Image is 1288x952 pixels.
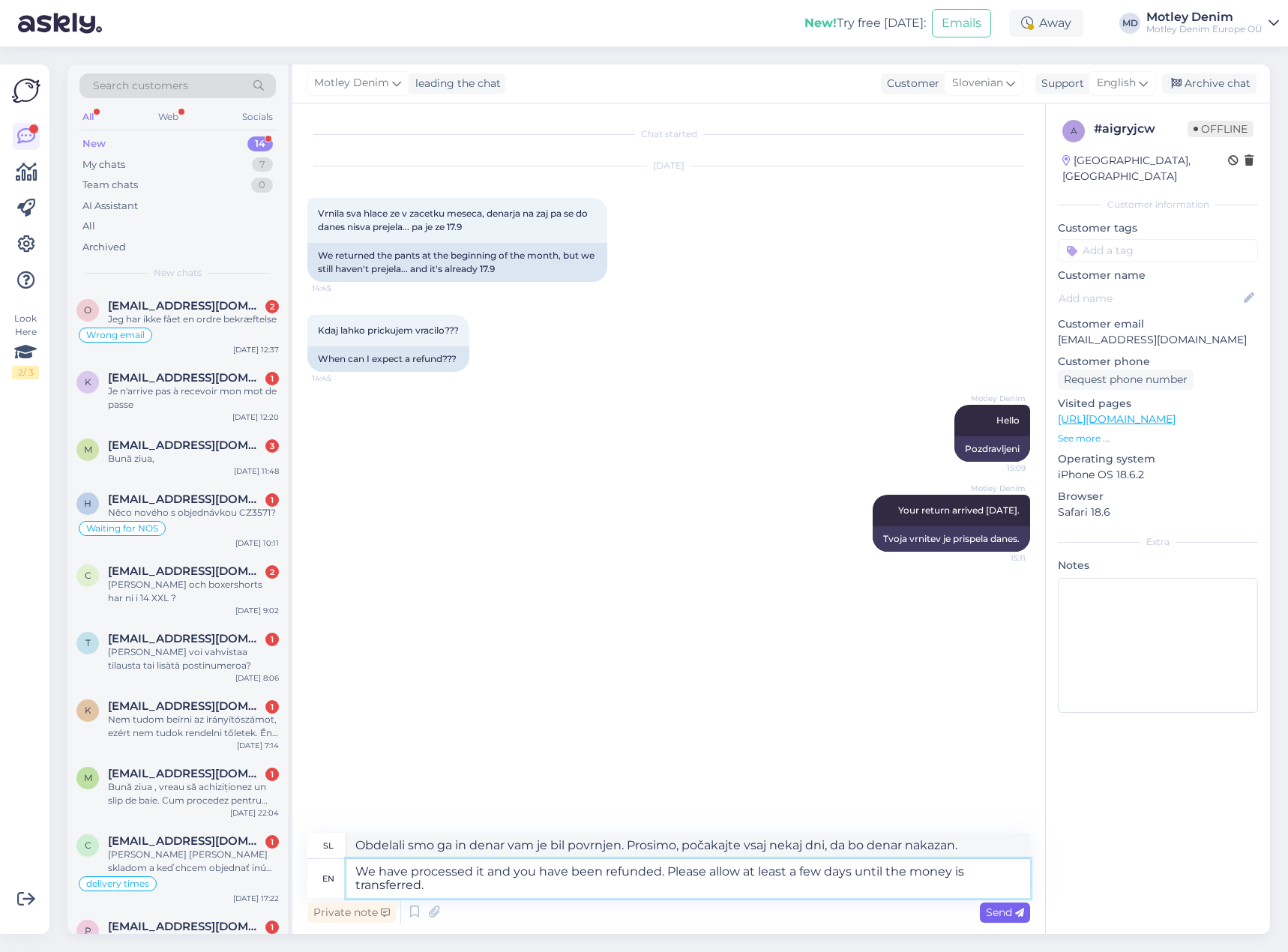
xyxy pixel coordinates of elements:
[230,807,279,819] div: [DATE] 22:04
[312,283,368,294] span: 14:45
[1058,220,1258,236] p: Customer tags
[804,16,837,30] b: New!
[233,344,279,355] div: [DATE] 12:37
[108,371,264,385] span: Kourva56@yahoo.fr
[12,312,39,379] div: Look Here
[108,385,279,412] div: Je n'arrive pas à recevoir mon mot de passe
[108,920,264,933] span: p.r.braunschweig@gmail.com
[1035,76,1084,91] div: Support
[239,107,276,127] div: Socials
[873,526,1030,552] div: Tvoja vrnitev je prispela danes.
[247,136,273,151] div: 14
[265,565,279,579] div: 2
[108,632,264,645] span: tiimoo86@gmail.com
[82,136,106,151] div: New
[322,866,334,891] div: en
[312,373,368,384] span: 14:45
[108,299,264,313] span: olefloe@gmail.com
[265,768,279,781] div: 1
[265,921,279,934] div: 1
[881,76,939,91] div: Customer
[108,578,279,605] div: [PERSON_NAME] och boxershorts har ni i 14 XXL ?
[108,848,279,875] div: [PERSON_NAME] [PERSON_NAME] skladom a keď chcem objednať inú veľkosť, tak mi píše , že sa to nedá...
[108,767,264,780] span: mariabaluta6@gmail.com
[969,552,1026,564] span: 15:11
[986,906,1024,919] span: Send
[265,372,279,385] div: 1
[85,840,91,851] span: c
[85,570,91,581] span: c
[265,633,279,646] div: 1
[235,605,279,616] div: [DATE] 9:02
[969,463,1026,474] span: 15:09
[1058,432,1258,445] p: See more ...
[1162,73,1257,94] div: Archive chat
[318,208,590,232] span: Vrnila sva hlace ze v zacetku meseca, denarja na zaj pa se do danes nisva prejela... pa je ze 17.9
[155,107,181,127] div: Web
[252,157,273,172] div: 7
[1058,354,1258,370] p: Customer phone
[318,325,459,336] span: Kdaj lahko prickujem vracilo???
[108,699,264,713] span: Kisalfato.bazsi@gmail.com
[85,637,91,648] span: t
[952,75,1003,91] span: Slovenian
[265,700,279,714] div: 1
[1058,396,1258,412] p: Visited pages
[1119,13,1140,34] div: MD
[1058,268,1258,283] p: Customer name
[108,313,279,326] div: Jeg har ikke fået en ordre bekræftelse
[82,178,138,193] div: Team chats
[898,504,1020,516] span: Your return arrived [DATE].
[251,178,273,193] div: 0
[84,304,91,316] span: o
[969,483,1026,494] span: Motley Denim
[12,76,40,105] img: Askly Logo
[1062,153,1228,184] div: [GEOGRAPHIC_DATA], [GEOGRAPHIC_DATA]
[86,524,158,533] span: Waiting for NOS
[265,300,279,313] div: 2
[235,672,279,684] div: [DATE] 8:06
[804,14,926,32] div: Try free [DATE]:
[1058,489,1258,504] p: Browser
[237,740,279,751] div: [DATE] 7:14
[1009,10,1083,37] div: Away
[932,9,991,37] button: Emails
[1094,120,1188,138] div: # aigryjcw
[108,834,264,848] span: cipkai1@gmail.com
[1058,332,1258,348] p: [EMAIL_ADDRESS][DOMAIN_NAME]
[108,439,264,452] span: matesemil@yahoo.com
[307,243,607,282] div: We returned the pants at the beginning of the month, but we still haven't prejela... and it's alr...
[93,78,188,94] span: Search customers
[82,157,125,172] div: My chats
[1058,535,1258,549] div: Extra
[1059,290,1241,307] input: Add name
[12,366,39,379] div: 2 / 3
[307,903,396,923] div: Private note
[954,436,1030,462] div: Pozdravljeni
[108,506,279,519] div: Něco nového s objednávkou CZ3571?
[1058,239,1258,262] input: Add a tag
[85,705,91,716] span: K
[1058,558,1258,573] p: Notes
[307,346,469,372] div: When can I expect a refund???
[1058,370,1194,390] div: Request phone number
[1097,75,1136,91] span: English
[1058,504,1258,520] p: Safari 18.6
[86,879,149,888] span: delivery times
[1146,11,1263,23] div: Motley Denim
[346,859,1030,898] textarea: We have processed it and you have been refunded. Please allow at least a few days until the money...
[1058,451,1258,467] p: Operating system
[233,893,279,904] div: [DATE] 17:22
[84,444,92,455] span: m
[265,439,279,453] div: 3
[346,833,1030,858] textarea: Obdelali smo ga in denar vam je bil povrnjen. Prosimo, počakajte vsaj nekaj dni, da bo denar naka...
[996,415,1020,426] span: Hello
[79,107,97,127] div: All
[1058,316,1258,332] p: Customer email
[969,393,1026,404] span: Motley Denim
[82,219,95,234] div: All
[1188,121,1254,137] span: Offline
[154,266,202,280] span: New chats
[84,772,92,783] span: m
[86,331,145,340] span: Wrong email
